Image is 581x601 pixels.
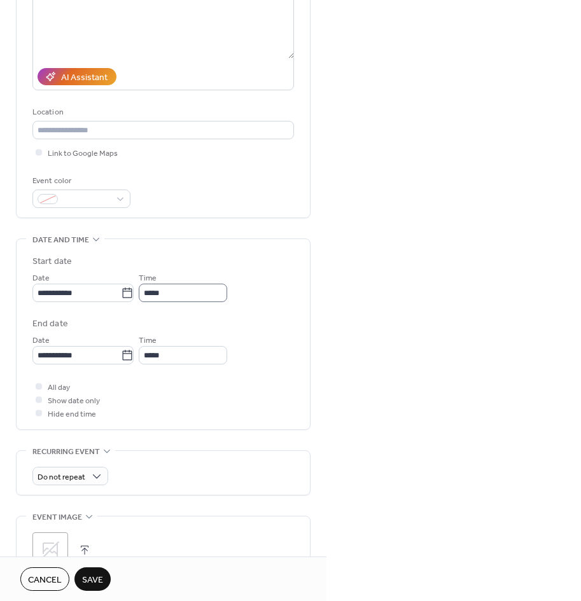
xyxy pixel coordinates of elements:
span: Save [82,574,103,587]
span: Hide end time [48,408,96,421]
span: Link to Google Maps [48,147,118,160]
span: Cancel [28,574,62,587]
div: ; [32,532,68,568]
button: Save [74,567,111,591]
span: Date and time [32,233,89,247]
span: Show date only [48,394,100,408]
div: Location [32,106,291,119]
div: Start date [32,255,72,268]
span: Recurring event [32,445,100,459]
button: AI Assistant [38,68,116,85]
span: Do not repeat [38,470,85,485]
span: Event image [32,511,82,524]
span: Time [139,272,157,285]
span: Date [32,272,50,285]
div: Event color [32,174,128,188]
div: AI Assistant [61,71,108,85]
span: All day [48,381,70,394]
span: Date [32,334,50,347]
div: End date [32,317,68,331]
span: Time [139,334,157,347]
button: Cancel [20,567,69,591]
